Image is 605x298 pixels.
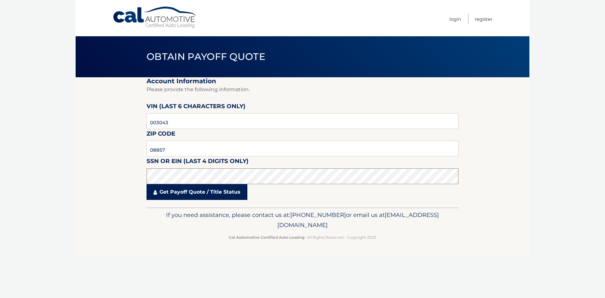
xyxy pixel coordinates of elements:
a: Cal Automotive [112,6,198,29]
a: Login [449,14,461,24]
label: Zip Code [147,129,175,141]
span: [PHONE_NUMBER] [290,211,346,219]
p: If you need assistance, please contact us at: or email us at [151,210,454,230]
label: VIN (last 6 characters only) [147,102,245,113]
h2: Account Information [147,77,458,85]
a: Get Payoff Quote / Title Status [147,184,247,200]
a: Register [475,14,493,24]
strong: Cal Automotive Certified Auto Leasing [229,235,304,240]
span: Obtain Payoff Quote [147,51,265,62]
p: Please provide the following information. [147,85,458,94]
label: SSN or EIN (last 4 digits only) [147,156,249,168]
p: - All Rights Reserved - Copyright 2025 [151,234,454,241]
